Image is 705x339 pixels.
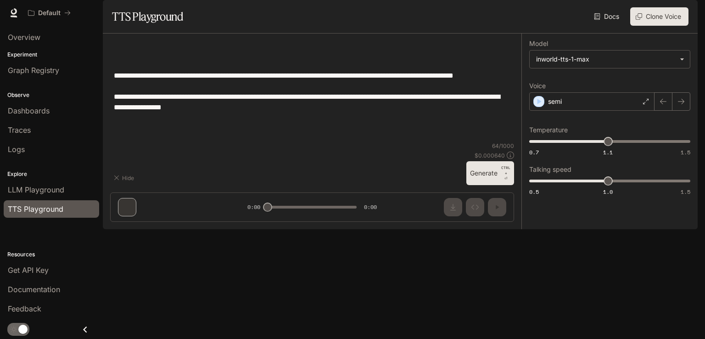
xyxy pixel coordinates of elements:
[529,148,539,156] span: 0.7
[529,166,571,173] p: Talking speed
[681,188,690,196] span: 1.5
[112,7,183,26] h1: TTS Playground
[592,7,623,26] a: Docs
[529,83,546,89] p: Voice
[536,55,675,64] div: inworld-tts-1-max
[548,97,562,106] p: semi
[529,40,548,47] p: Model
[603,148,613,156] span: 1.1
[630,7,688,26] button: Clone Voice
[466,161,514,185] button: GenerateCTRL +⏎
[24,4,75,22] button: All workspaces
[110,170,140,185] button: Hide
[501,165,510,181] p: ⏎
[603,188,613,196] span: 1.0
[38,9,61,17] p: Default
[530,51,690,68] div: inworld-tts-1-max
[681,148,690,156] span: 1.5
[529,188,539,196] span: 0.5
[501,165,510,176] p: CTRL +
[529,127,568,133] p: Temperature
